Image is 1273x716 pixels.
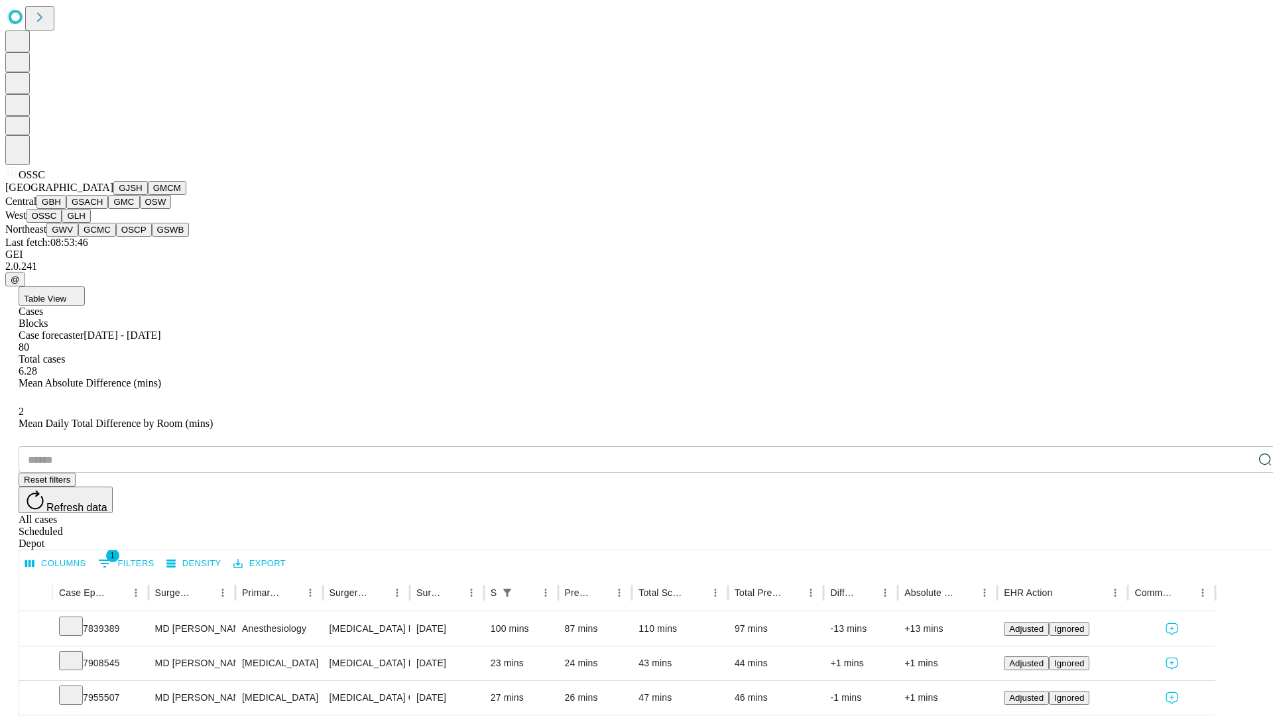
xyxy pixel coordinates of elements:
div: -1 mins [830,681,891,715]
span: Central [5,196,36,207]
span: Northeast [5,223,46,235]
div: 7839389 [59,612,142,646]
button: GWV [46,223,78,237]
span: 6.28 [19,365,37,377]
span: 2 [19,406,24,417]
button: Select columns [22,554,90,574]
span: Last fetch: 08:53:46 [5,237,88,248]
button: Menu [610,583,629,602]
div: GEI [5,249,1268,261]
button: GMCM [148,181,186,195]
span: Adjusted [1009,693,1044,703]
div: 47 mins [638,681,721,715]
div: 2.0.241 [5,261,1268,272]
div: 1 active filter [498,583,516,602]
button: @ [5,272,25,286]
span: Case forecaster [19,329,84,341]
button: Sort [195,583,213,602]
button: OSCP [116,223,152,237]
span: Mean Absolute Difference (mins) [19,377,161,388]
div: [MEDICAL_DATA] [242,681,316,715]
button: GBH [36,195,66,209]
div: +1 mins [904,681,991,715]
button: Menu [388,583,406,602]
div: Primary Service [242,587,280,598]
span: 1 [106,549,119,562]
div: Scheduled In Room Duration [491,587,497,598]
div: [MEDICAL_DATA] PARTIAL PALMAR SINGLE DIGIT [330,612,403,646]
span: [GEOGRAPHIC_DATA] [5,182,113,193]
div: Anesthesiology [242,612,316,646]
div: [MEDICAL_DATA] OR CAPSULE HAND OR FINGER [330,681,403,715]
button: Export [230,554,289,574]
button: Ignored [1049,622,1089,636]
button: Menu [706,583,725,602]
span: Refresh data [46,502,107,513]
div: 110 mins [638,612,721,646]
div: Absolute Difference [904,587,955,598]
span: Table View [24,294,66,304]
div: MD [PERSON_NAME] [PERSON_NAME] Md [155,681,229,715]
div: Surgery Name [330,587,368,598]
div: 87 mins [565,612,626,646]
button: Menu [876,583,894,602]
div: +13 mins [904,612,991,646]
div: EHR Action [1004,587,1052,598]
button: OSSC [27,209,62,223]
button: Menu [1193,583,1212,602]
div: [DATE] [416,646,477,680]
div: Surgeon Name [155,587,194,598]
button: Ignored [1049,691,1089,705]
div: 26 mins [565,681,626,715]
div: Comments [1134,587,1173,598]
div: Predicted In Room Duration [565,587,591,598]
button: Table View [19,286,85,306]
div: [DATE] [416,612,477,646]
button: OSW [140,195,172,209]
button: GMC [108,195,139,209]
button: Expand [26,618,46,641]
button: Sort [1175,583,1193,602]
button: Sort [783,583,802,602]
button: Reset filters [19,473,76,487]
div: 44 mins [735,646,818,680]
span: Ignored [1054,658,1084,668]
button: Menu [301,583,320,602]
button: Sort [857,583,876,602]
button: Menu [462,583,481,602]
button: Ignored [1049,656,1089,670]
button: Sort [369,583,388,602]
div: 27 mins [491,681,552,715]
button: Adjusted [1004,622,1049,636]
button: Sort [518,583,536,602]
div: MD [PERSON_NAME] [PERSON_NAME] Md [155,646,229,680]
button: Menu [536,583,555,602]
button: Sort [108,583,127,602]
span: West [5,209,27,221]
div: +1 mins [830,646,891,680]
div: Total Scheduled Duration [638,587,686,598]
div: +1 mins [904,646,991,680]
button: Menu [975,583,994,602]
span: Mean Daily Total Difference by Room (mins) [19,418,213,429]
div: -13 mins [830,612,891,646]
button: Refresh data [19,487,113,513]
button: Sort [282,583,301,602]
button: GSWB [152,223,190,237]
button: GSACH [66,195,108,209]
button: Adjusted [1004,656,1049,670]
button: Density [163,554,225,574]
span: Adjusted [1009,624,1044,634]
div: 97 mins [735,612,818,646]
div: Total Predicted Duration [735,587,782,598]
div: 24 mins [565,646,626,680]
button: GJSH [113,181,148,195]
span: 80 [19,341,29,353]
button: Menu [127,583,145,602]
button: Show filters [498,583,516,602]
button: Sort [957,583,975,602]
div: 7955507 [59,681,142,715]
button: Menu [802,583,820,602]
button: Adjusted [1004,691,1049,705]
div: 100 mins [491,612,552,646]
